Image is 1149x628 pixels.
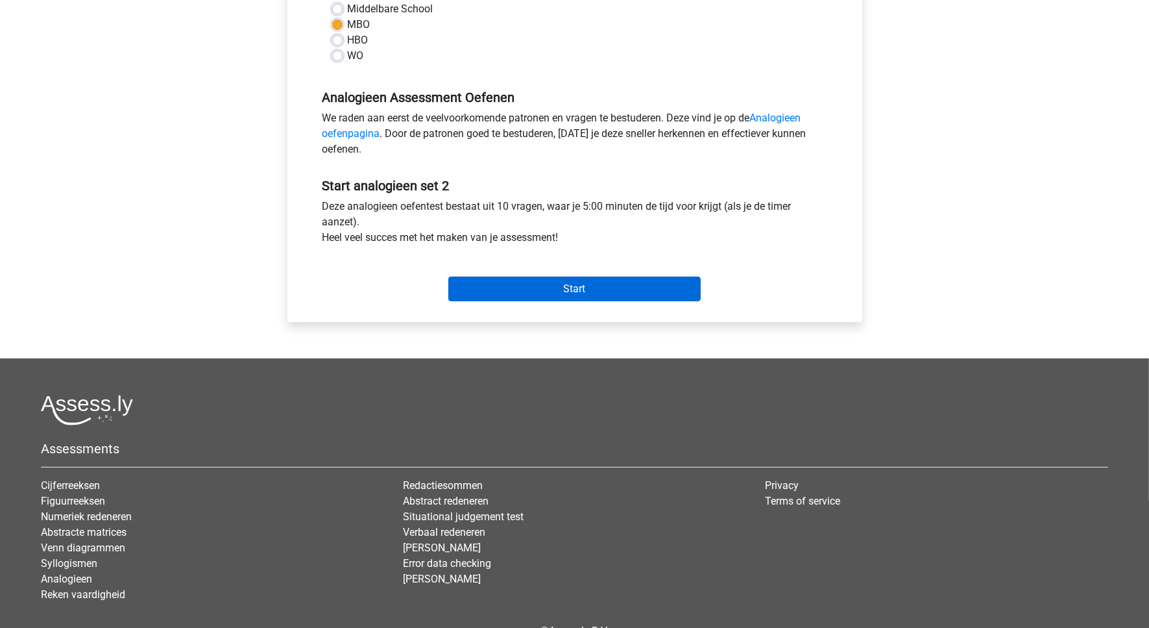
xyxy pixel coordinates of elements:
[448,277,701,301] input: Start
[41,395,133,425] img: Assessly logo
[348,48,364,64] label: WO
[41,542,125,554] a: Venn diagrammen
[41,441,1108,457] h5: Assessments
[41,526,127,538] a: Abstracte matrices
[348,17,370,32] label: MBO
[41,588,125,601] a: Reken vaardigheid
[41,573,92,585] a: Analogieen
[403,510,524,523] a: Situational judgement test
[403,526,485,538] a: Verbaal redeneren
[403,542,481,554] a: [PERSON_NAME]
[766,495,841,507] a: Terms of service
[313,199,837,251] div: Deze analogieen oefentest bestaat uit 10 vragen, waar je 5:00 minuten de tijd voor krijgt (als je...
[348,32,369,48] label: HBO
[322,90,827,105] h5: Analogieen Assessment Oefenen
[313,110,837,162] div: We raden aan eerst de veelvoorkomende patronen en vragen te bestuderen. Deze vind je op de . Door...
[41,510,132,523] a: Numeriek redeneren
[41,495,105,507] a: Figuurreeksen
[403,573,481,585] a: [PERSON_NAME]
[766,479,799,492] a: Privacy
[348,1,433,17] label: Middelbare School
[403,557,491,570] a: Error data checking
[403,495,489,507] a: Abstract redeneren
[41,479,100,492] a: Cijferreeksen
[403,479,483,492] a: Redactiesommen
[41,557,97,570] a: Syllogismen
[322,178,827,194] h5: Start analogieen set 2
